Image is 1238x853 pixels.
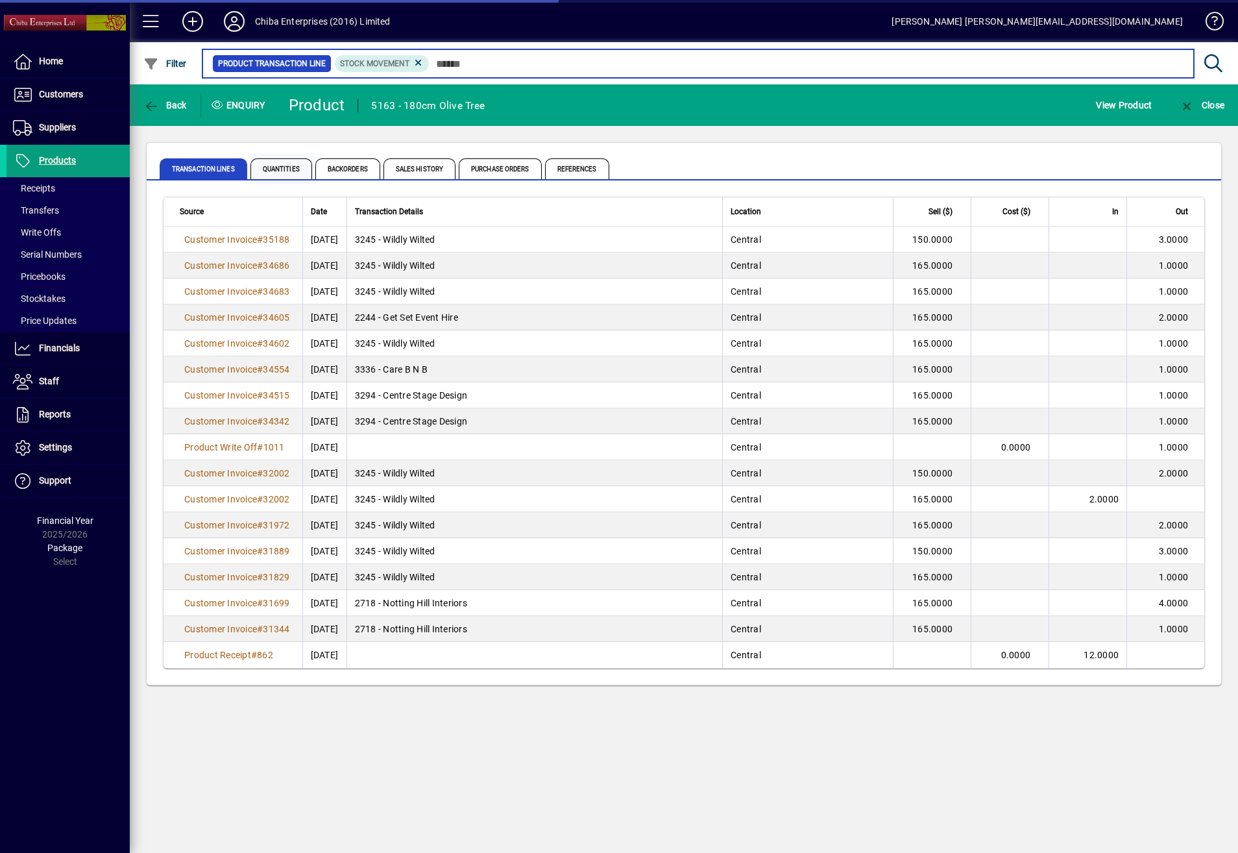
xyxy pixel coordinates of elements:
td: 3245 - Wildly Wilted [346,460,723,486]
td: [DATE] [302,356,346,382]
td: 3245 - Wildly Wilted [346,278,723,304]
a: Customer Invoice#31829 [180,570,295,584]
span: # [257,468,263,478]
span: Central [731,572,761,582]
td: [DATE] [302,304,346,330]
a: Customers [6,79,130,111]
a: Customer Invoice#31344 [180,622,295,636]
span: Staff [39,376,59,386]
span: Transaction Lines [160,158,247,179]
td: 165.0000 [893,330,971,356]
span: 31829 [263,572,289,582]
span: Central [731,598,761,608]
span: 1.0000 [1159,390,1189,401]
td: 2718 - Notting Hill Interiors [346,590,723,616]
span: 1011 [263,442,285,452]
span: Close [1179,100,1224,110]
span: Home [39,56,63,66]
a: Customer Invoice#31699 [180,596,295,610]
td: [DATE] [302,278,346,304]
span: # [257,598,263,608]
span: # [257,416,263,426]
span: # [257,624,263,634]
td: 165.0000 [893,278,971,304]
span: 1.0000 [1159,442,1189,452]
span: 34342 [263,416,289,426]
span: Sales History [383,158,455,179]
button: Add [172,10,213,33]
td: 165.0000 [893,408,971,434]
span: Filter [143,58,187,69]
span: Suppliers [39,122,76,132]
td: [DATE] [302,253,346,278]
span: Central [731,624,761,634]
div: 5163 - 180cm Olive Tree [371,95,485,116]
button: Profile [213,10,255,33]
span: Location [731,204,761,219]
span: Sell ($) [929,204,953,219]
span: 34602 [263,338,289,349]
span: Quantities [250,158,312,179]
span: 34605 [263,312,289,323]
span: Customer Invoice [184,234,257,245]
a: Customer Invoice#34605 [180,310,295,325]
span: Reports [39,409,71,419]
a: Customer Invoice#34683 [180,284,295,299]
td: 165.0000 [893,486,971,512]
td: [DATE] [302,330,346,356]
span: # [257,234,263,245]
td: 3245 - Wildly Wilted [346,227,723,253]
span: # [257,546,263,556]
a: Customer Invoice#34554 [180,362,295,377]
td: 2244 - Get Set Event Hire [346,304,723,330]
span: 1.0000 [1159,416,1189,426]
span: View Product [1096,95,1152,116]
td: [DATE] [302,408,346,434]
div: Cost ($) [979,204,1042,219]
span: Central [731,546,761,556]
span: Customer Invoice [184,286,257,297]
span: Products [39,155,76,166]
a: Customer Invoice#34686 [180,258,295,273]
span: # [257,494,263,504]
span: Package [47,543,82,553]
td: [DATE] [302,616,346,642]
span: Source [180,204,204,219]
div: Enquiry [201,95,279,116]
span: Price Updates [13,315,77,326]
td: 165.0000 [893,616,971,642]
button: Close [1176,93,1228,117]
span: References [545,158,609,179]
span: Purchase Orders [459,158,542,179]
span: 2.0000 [1159,520,1189,530]
span: Customer Invoice [184,598,257,608]
span: Back [143,100,187,110]
span: 1.0000 [1159,364,1189,375]
span: 31889 [263,546,289,556]
span: Stock movement [340,59,409,68]
span: Customer Invoice [184,416,257,426]
span: Customer Invoice [184,312,257,323]
span: 1.0000 [1159,572,1189,582]
span: Date [311,204,327,219]
span: Transfers [13,205,59,216]
span: Customer Invoice [184,468,257,478]
a: Customer Invoice#35188 [180,232,295,247]
app-page-header-button: Close enquiry [1165,93,1238,117]
span: Central [731,312,761,323]
span: 3.0000 [1159,234,1189,245]
span: 4.0000 [1159,598,1189,608]
span: 32002 [263,468,289,478]
span: Central [731,468,761,478]
td: [DATE] [302,538,346,564]
span: Out [1176,204,1188,219]
span: # [257,260,263,271]
span: 34683 [263,286,289,297]
td: 150.0000 [893,538,971,564]
a: Support [6,465,130,497]
div: Location [731,204,885,219]
a: Product Receipt#862 [180,648,278,662]
a: Staff [6,365,130,398]
td: [DATE] [302,460,346,486]
a: Customer Invoice#32002 [180,492,295,506]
